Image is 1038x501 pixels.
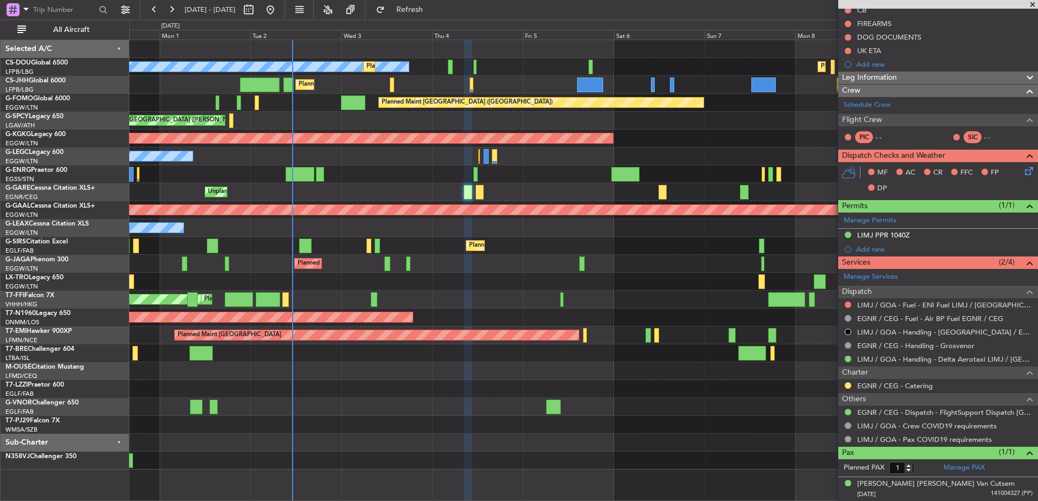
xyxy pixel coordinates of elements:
span: Crew [842,85,860,97]
a: EGLF/FAB [5,408,34,416]
span: CR [933,168,942,178]
a: EGLF/FAB [5,390,34,398]
div: Planned Maint [GEOGRAPHIC_DATA] ([GEOGRAPHIC_DATA] Intl) [204,291,385,307]
span: DP [877,183,887,194]
span: G-LEGC [5,149,29,156]
div: Planned Maint [GEOGRAPHIC_DATA] ([GEOGRAPHIC_DATA]) [821,59,992,75]
span: T7-EMI [5,328,27,335]
span: (1/1) [999,200,1015,211]
a: EGNR / CEG - Handling - Grosvenor [857,341,974,350]
a: G-SPCYLegacy 650 [5,113,64,120]
a: Manage Permits [844,215,896,226]
a: LFMD/CEQ [5,372,37,380]
a: Manage PAX [944,463,985,473]
a: EGLF/FAB [5,247,34,255]
a: EGGW/LTN [5,139,38,147]
span: Dispatch Checks and Weather [842,150,945,162]
span: T7-BRE [5,346,28,352]
span: CS-JHH [5,78,29,84]
a: G-KGKGLegacy 600 [5,131,66,138]
div: Planned Maint [GEOGRAPHIC_DATA] ([GEOGRAPHIC_DATA]) [298,255,469,272]
input: Trip Number [33,2,96,18]
span: Services [842,256,870,269]
a: G-JAGAPhenom 300 [5,256,68,263]
div: Mon 8 [795,30,886,40]
div: UK ETA [857,46,881,55]
span: T7-LZZI [5,382,28,388]
span: N358VJ [5,453,30,460]
a: LTBA/ISL [5,354,30,362]
div: Planned Maint [GEOGRAPHIC_DATA] ([GEOGRAPHIC_DATA]) [366,59,537,75]
a: VHHH/HKG [5,300,37,309]
span: All Aircraft [28,26,115,34]
button: All Aircraft [12,21,118,38]
button: Refresh [371,1,436,18]
a: LX-TROLegacy 650 [5,274,64,281]
a: T7-N1960Legacy 650 [5,310,71,317]
span: LX-TRO [5,274,29,281]
div: Mon 1 [160,30,250,40]
div: DOG DOCUMENTS [857,33,921,42]
a: EGGW/LTN [5,104,38,112]
span: G-LEAX [5,221,29,227]
div: Unplanned Maint [PERSON_NAME] [208,184,306,200]
span: Pax [842,447,854,459]
a: LGAV/ATH [5,121,35,130]
span: T7-FFI [5,292,24,299]
a: G-LEGCLegacy 600 [5,149,64,156]
div: - - [984,132,1009,142]
a: EGSS/STN [5,175,34,183]
div: Wed 3 [341,30,432,40]
label: Planned PAX [844,463,884,473]
a: LFPB/LBG [5,68,34,76]
div: [DATE] [161,22,180,31]
a: G-FOMOGlobal 6000 [5,95,70,102]
span: T7-PJ29 [5,418,30,424]
a: LIMJ / GOA - Handling - Delta Aerotaxi LIMJ / [GEOGRAPHIC_DATA] [857,355,1033,364]
a: EGNR / CEG - Fuel - Air BP Fuel EGNR / CEG [857,314,1003,323]
span: [DATE] - [DATE] [185,5,236,15]
span: CS-DOU [5,60,31,66]
div: Add new [856,60,1033,69]
a: LIMJ / GOA - Crew COVID19 requirements [857,421,997,431]
span: G-FOMO [5,95,33,102]
a: EGGW/LTN [5,265,38,273]
a: LIMJ / GOA - Pax COVID19 requirements [857,435,992,444]
div: LIMJ PPR 1040Z [857,230,910,240]
span: AC [906,168,915,178]
a: EGGW/LTN [5,211,38,219]
a: M-OUSECitation Mustang [5,364,84,370]
a: G-SIRSCitation Excel [5,239,68,245]
a: T7-EMIHawker 900XP [5,328,72,335]
span: Leg Information [842,72,897,84]
div: [PERSON_NAME] [PERSON_NAME] Van Cutsem [857,479,1015,490]
span: G-VNOR [5,400,32,406]
a: Schedule Crew [844,100,891,111]
a: G-GAALCessna Citation XLS+ [5,203,95,209]
span: Others [842,393,866,406]
div: Planned Maint [GEOGRAPHIC_DATA] [178,327,281,343]
span: G-GAAL [5,203,30,209]
span: G-ENRG [5,167,31,174]
a: Manage Services [844,272,898,282]
a: CS-DOUGlobal 6500 [5,60,68,66]
a: EGGW/LTN [5,282,38,291]
div: Planned Maint [GEOGRAPHIC_DATA] ([GEOGRAPHIC_DATA]) [469,237,640,254]
span: T7-N1960 [5,310,36,317]
a: WMSA/SZB [5,426,37,434]
div: Fri 5 [523,30,613,40]
div: Add new [856,245,1033,254]
div: FIREARMS [857,19,891,28]
div: Planned Maint [GEOGRAPHIC_DATA] ([GEOGRAPHIC_DATA]) [382,94,553,111]
a: LIMJ / GOA - Fuel - ENI Fuel LIMJ / [GEOGRAPHIC_DATA] [857,300,1033,310]
a: G-GARECessna Citation XLS+ [5,185,95,191]
div: CB [857,5,866,15]
div: SIC [964,131,982,143]
a: DNMM/LOS [5,318,39,326]
div: PIC [855,131,873,143]
span: Charter [842,367,868,379]
div: Cleaning [GEOGRAPHIC_DATA] ([PERSON_NAME] Intl) [102,112,255,129]
span: Flight Crew [842,114,882,126]
span: FP [991,168,999,178]
span: [DATE] [857,490,876,498]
